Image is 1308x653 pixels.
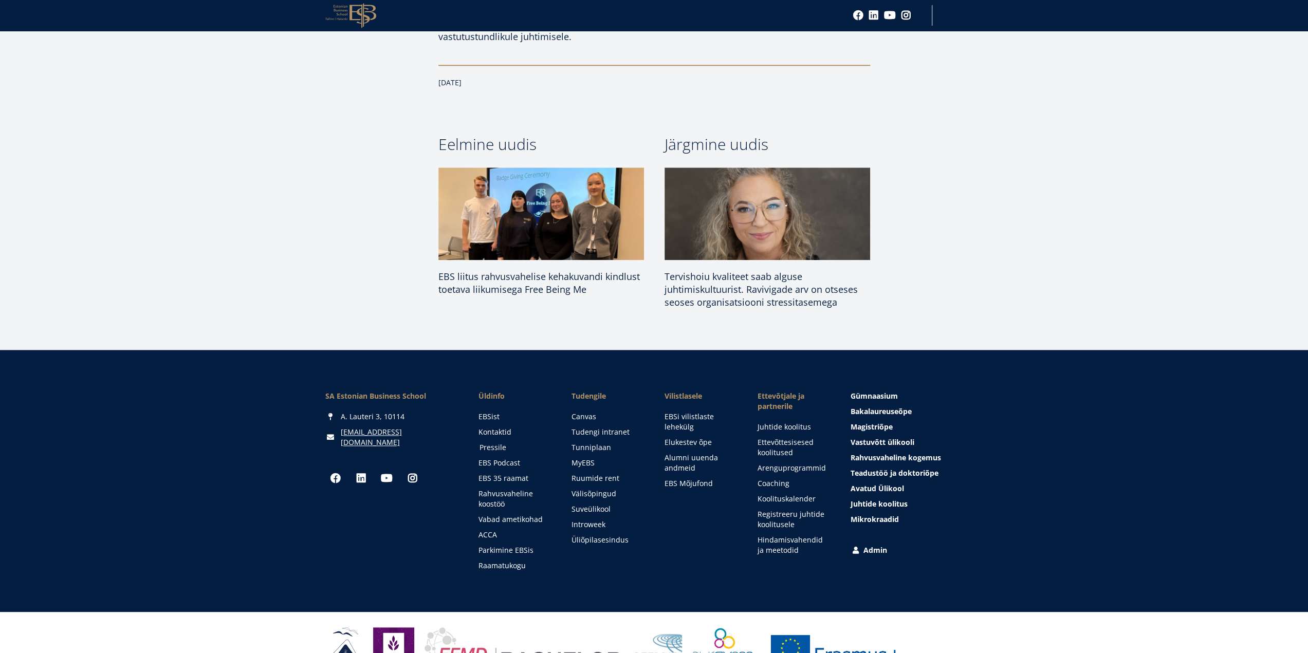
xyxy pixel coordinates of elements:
a: Hindamisvahendid ja meetodid [757,535,830,555]
a: Välisõpingud [572,489,644,499]
a: Youtube [884,10,896,21]
a: EBS Mõjufond [664,478,736,489]
h2: Järgmine uudis [665,132,870,157]
span: Bakalaureuseõpe [850,406,911,416]
a: Alumni uuenda andmeid [664,453,736,473]
a: Suveülikool [572,504,644,514]
a: Tudengi intranet [572,427,644,437]
a: Juhtide koolitus [850,499,983,509]
a: Introweek [572,519,644,530]
a: MyEBS [572,458,644,468]
a: Elukestev õpe [664,437,736,447]
a: Ettevõttesisesed koolitused [757,437,830,458]
span: Gümnaasium [850,391,897,401]
div: [DATE] [438,75,870,90]
span: Rahvusvaheline kogemus [850,453,941,462]
a: Pressile [480,442,552,453]
a: Parkimine EBSis [478,545,551,555]
a: Linkedin [869,10,879,21]
a: Instagram [402,468,423,489]
a: Admin [850,545,983,555]
span: Mikrokraadid [850,514,898,524]
img: a [438,167,644,260]
a: Tudengile [572,391,644,401]
a: Ruumide rent [572,473,644,483]
a: Arenguprogrammid [757,463,830,473]
a: EBS 35 raamat [478,473,551,483]
a: Raamatukogu [478,561,551,571]
span: Magistriõpe [850,422,892,432]
a: Facebook [853,10,863,21]
a: Tunniplaan [572,442,644,453]
span: Vilistlasele [664,391,736,401]
a: Instagram [901,10,911,21]
a: Koolituskalender [757,494,830,504]
a: Youtube [377,468,397,489]
a: Vastuvõtt ülikooli [850,437,983,447]
span: Üldinfo [478,391,551,401]
a: Linkedin [351,468,372,489]
div: A. Lauteri 3, 10114 [325,412,458,422]
a: Facebook [325,468,346,489]
a: EBS Podcast [478,458,551,468]
h2: Eelmine uudis [438,132,644,157]
a: Juhtide koolitus [757,422,830,432]
img: Ester Eomois, programmi juhtivõppejõud [665,167,870,260]
a: EBSi vilistlaste lehekülg [664,412,736,432]
a: Vabad ametikohad [478,514,551,525]
span: Juhtide koolitus [850,499,907,509]
div: SA Estonian Business School [325,391,458,401]
a: [EMAIL_ADDRESS][DOMAIN_NAME] [341,427,458,447]
a: ACCA [478,530,551,540]
a: Registreeru juhtide koolitusele [757,509,830,530]
span: Tervishoiu kvaliteet saab alguse juhtimiskultuurist. Ravivigade arv on otseses seoses organisatsi... [665,270,858,308]
span: Avatud Ülikool [850,483,904,493]
a: Magistriõpe [850,422,983,432]
a: Mikrokraadid [850,514,983,525]
span: Vastuvõtt ülikooli [850,437,914,447]
a: Coaching [757,478,830,489]
span: EBS liitus rahvusvahelise kehakuvandi kindlust toetava liikumisega Free Being Me [438,270,640,295]
a: Rahvusvaheline koostöö [478,489,551,509]
a: Rahvusvaheline kogemus [850,453,983,463]
a: Üliõpilasesindus [572,535,644,545]
a: Kontaktid [478,427,551,437]
a: Canvas [572,412,644,422]
a: EBSist [478,412,551,422]
a: Gümnaasium [850,391,983,401]
span: Teadustöö ja doktoriõpe [850,468,938,478]
a: Avatud Ülikool [850,483,983,494]
a: Teadustöö ja doktoriõpe [850,468,983,478]
span: Ettevõtjale ja partnerile [757,391,830,412]
a: Bakalaureuseõpe [850,406,983,417]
